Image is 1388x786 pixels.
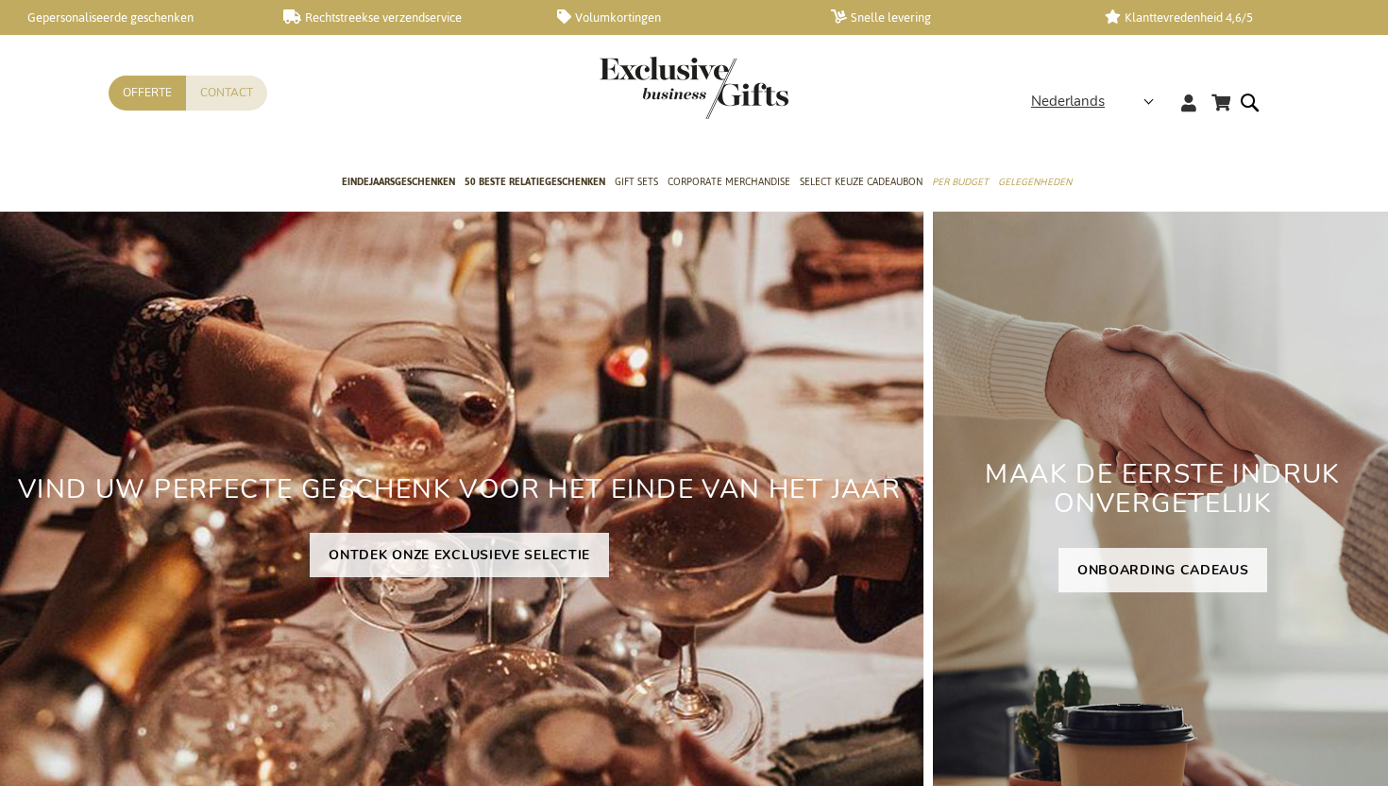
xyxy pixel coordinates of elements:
[342,160,455,207] a: Eindejaarsgeschenken
[465,160,605,207] a: 50 beste relatiegeschenken
[1031,91,1166,112] div: Nederlands
[615,172,658,192] span: Gift Sets
[186,76,267,111] a: Contact
[310,533,609,577] a: ONTDEK ONZE EXCLUSIEVE SELECTIE
[600,57,694,119] a: store logo
[465,172,605,192] span: 50 beste relatiegeschenken
[600,57,788,119] img: Exclusive Business gifts logo
[932,160,989,207] a: Per Budget
[998,160,1072,207] a: Gelegenheden
[283,9,527,26] a: Rechtstreekse verzendservice
[342,172,455,192] span: Eindejaarsgeschenken
[800,160,923,207] a: Select Keuze Cadeaubon
[1058,548,1268,592] a: ONBOARDING CADEAUS
[557,9,801,26] a: Volumkortingen
[109,76,186,111] a: Offerte
[932,172,989,192] span: Per Budget
[668,172,790,192] span: Corporate Merchandise
[998,172,1072,192] span: Gelegenheden
[1031,91,1105,112] span: Nederlands
[1105,9,1348,26] a: Klanttevredenheid 4,6/5
[831,9,1075,26] a: Snelle levering
[9,9,253,26] a: Gepersonaliseerde geschenken
[800,172,923,192] span: Select Keuze Cadeaubon
[615,160,658,207] a: Gift Sets
[668,160,790,207] a: Corporate Merchandise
